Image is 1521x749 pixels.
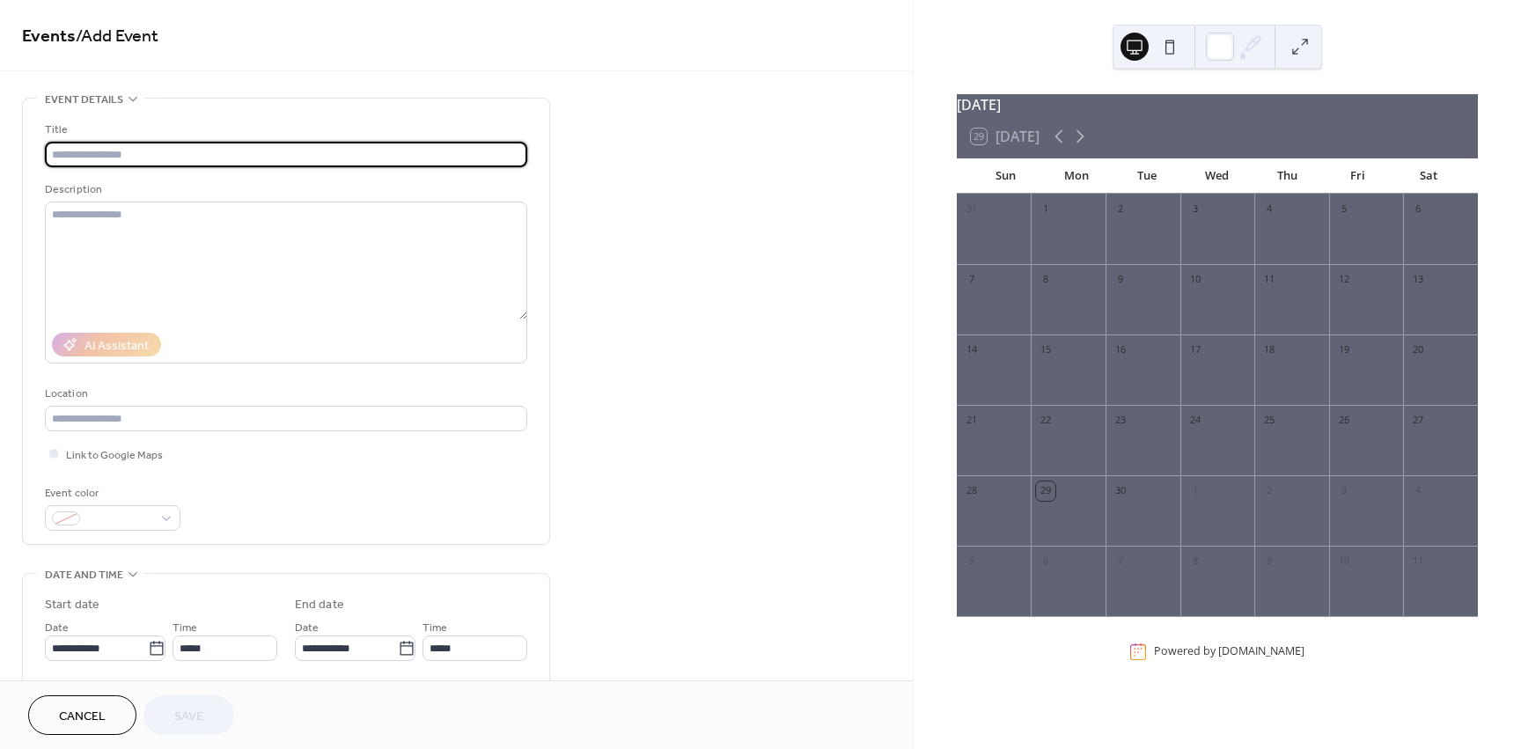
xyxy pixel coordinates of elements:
span: Cancel [59,708,106,726]
div: 2 [1260,481,1279,501]
div: 12 [1334,270,1354,290]
div: 2 [1111,200,1130,219]
div: 15 [1036,341,1055,360]
div: Thu [1253,158,1323,194]
div: 16 [1111,341,1130,360]
div: 28 [962,481,981,501]
div: 23 [1111,411,1130,430]
div: Wed [1182,158,1253,194]
div: 19 [1334,341,1354,360]
div: 9 [1111,270,1130,290]
div: 27 [1408,411,1428,430]
div: 14 [962,341,981,360]
div: 8 [1036,270,1055,290]
div: Event color [45,484,177,503]
div: 26 [1334,411,1354,430]
div: End date [295,596,344,614]
div: 1 [1036,200,1055,219]
div: Start date [45,596,99,614]
div: Title [45,121,524,139]
span: / Add Event [76,19,158,54]
div: Tue [1112,158,1182,194]
a: Events [22,19,76,54]
div: 1 [1186,481,1205,501]
div: 11 [1408,552,1428,571]
div: 3 [1334,481,1354,501]
div: 22 [1036,411,1055,430]
div: 5 [962,552,981,571]
span: Date [295,619,319,637]
div: 9 [1260,552,1279,571]
div: Location [45,385,524,403]
div: 5 [1334,200,1354,219]
div: 8 [1186,552,1205,571]
div: 24 [1186,411,1205,430]
div: 13 [1408,270,1428,290]
div: 29 [1036,481,1055,501]
span: Date [45,619,69,637]
span: Time [173,619,197,637]
div: Powered by [1154,643,1304,658]
div: 21 [962,411,981,430]
div: Description [45,180,524,199]
span: Date and time [45,566,123,584]
div: 4 [1260,200,1279,219]
div: 6 [1408,200,1428,219]
div: Mon [1041,158,1112,194]
div: Sun [971,158,1041,194]
span: Event details [45,91,123,109]
div: 10 [1186,270,1205,290]
span: Link to Google Maps [66,446,163,465]
div: 30 [1111,481,1130,501]
div: 18 [1260,341,1279,360]
div: 11 [1260,270,1279,290]
a: [DOMAIN_NAME] [1218,643,1304,658]
div: 31 [962,200,981,219]
div: 7 [962,270,981,290]
div: 17 [1186,341,1205,360]
div: 4 [1408,481,1428,501]
div: 20 [1408,341,1428,360]
span: Time [422,619,447,637]
div: 25 [1260,411,1279,430]
div: [DATE] [957,94,1478,115]
div: 3 [1186,200,1205,219]
div: Sat [1393,158,1464,194]
div: 7 [1111,552,1130,571]
button: Cancel [28,695,136,735]
div: 6 [1036,552,1055,571]
div: 10 [1334,552,1354,571]
div: Fri [1323,158,1393,194]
